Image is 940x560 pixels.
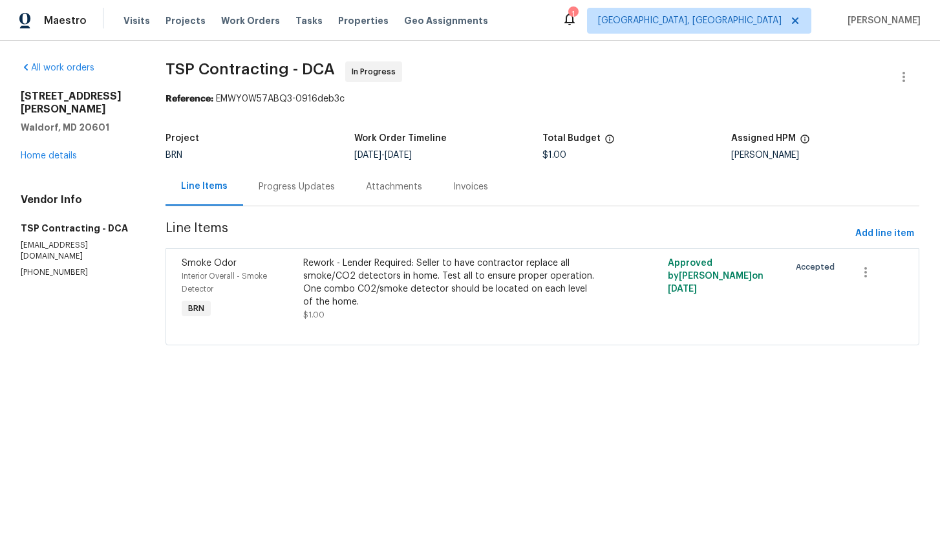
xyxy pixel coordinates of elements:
[731,151,919,160] div: [PERSON_NAME]
[166,151,182,160] span: BRN
[796,261,840,274] span: Accepted
[166,61,335,77] span: TSP Contracting - DCA
[44,14,87,27] span: Maestro
[21,222,134,235] h5: TSP Contracting - DCA
[183,302,209,315] span: BRN
[542,134,601,143] h5: Total Budget
[354,134,447,143] h5: Work Order Timeline
[668,285,697,294] span: [DATE]
[303,311,325,319] span: $1.00
[385,151,412,160] span: [DATE]
[354,151,412,160] span: -
[731,134,796,143] h5: Assigned HPM
[598,14,782,27] span: [GEOGRAPHIC_DATA], [GEOGRAPHIC_DATA]
[21,121,134,134] h5: Waldorf, MD 20601
[166,94,213,103] b: Reference:
[166,92,919,105] div: EMWY0W57ABQ3-0916deb3c
[259,180,335,193] div: Progress Updates
[354,151,381,160] span: [DATE]
[604,134,615,151] span: The total cost of line items that have been proposed by Opendoor. This sum includes line items th...
[542,151,566,160] span: $1.00
[568,8,577,21] div: 1
[166,14,206,27] span: Projects
[21,240,134,262] p: [EMAIL_ADDRESS][DOMAIN_NAME]
[21,90,134,116] h2: [STREET_ADDRESS][PERSON_NAME]
[21,151,77,160] a: Home details
[21,267,134,278] p: [PHONE_NUMBER]
[842,14,921,27] span: [PERSON_NAME]
[404,14,488,27] span: Geo Assignments
[855,226,914,242] span: Add line item
[850,222,919,246] button: Add line item
[181,180,228,193] div: Line Items
[800,134,810,151] span: The hpm assigned to this work order.
[352,65,401,78] span: In Progress
[21,63,94,72] a: All work orders
[668,259,764,294] span: Approved by [PERSON_NAME] on
[366,180,422,193] div: Attachments
[182,259,237,268] span: Smoke Odor
[303,257,599,308] div: Rework - Lender Required: Seller to have contractor replace all smoke/CO2 detectors in home. Test...
[221,14,280,27] span: Work Orders
[123,14,150,27] span: Visits
[182,272,267,293] span: Interior Overall - Smoke Detector
[453,180,488,193] div: Invoices
[295,16,323,25] span: Tasks
[21,193,134,206] h4: Vendor Info
[166,222,850,246] span: Line Items
[166,134,199,143] h5: Project
[338,14,389,27] span: Properties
